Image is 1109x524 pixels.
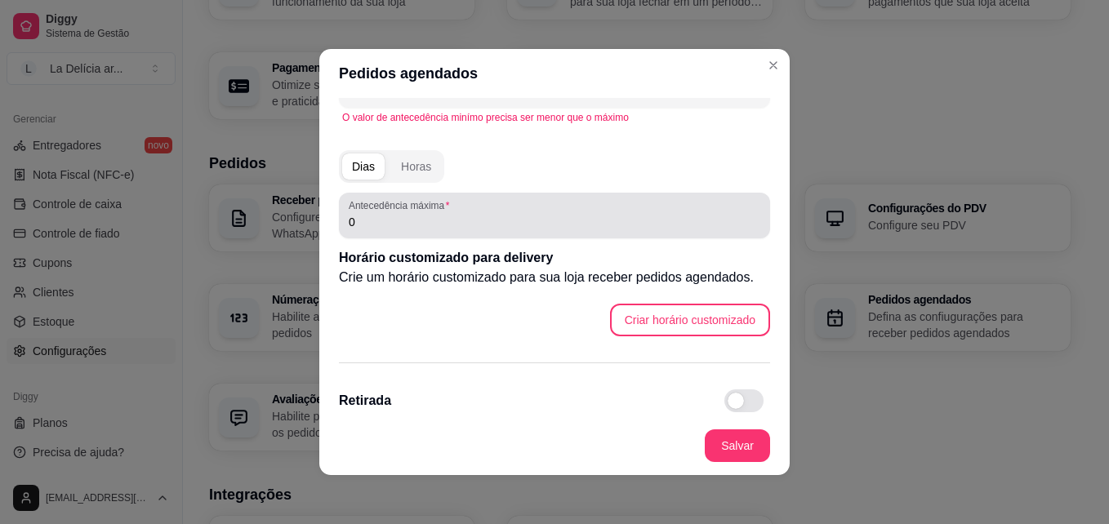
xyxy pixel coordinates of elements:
div: Dias [352,158,375,175]
input: Antecedência máxima [349,214,760,230]
p: Crie um horário customizado para sua loja receber pedidos agendados. [339,268,770,287]
button: Close [760,52,786,78]
button: Criar horário customizado [610,304,770,336]
p: Retirada [339,391,391,411]
label: Antecedência máxima [349,198,455,212]
div: O valor de antecedência minímo precisa ser menor que o máximo [342,111,767,124]
header: Pedidos agendados [319,49,790,98]
button: Salvar [705,429,770,462]
p: Horário customizado para delivery [339,248,770,268]
div: Horas [401,158,431,175]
